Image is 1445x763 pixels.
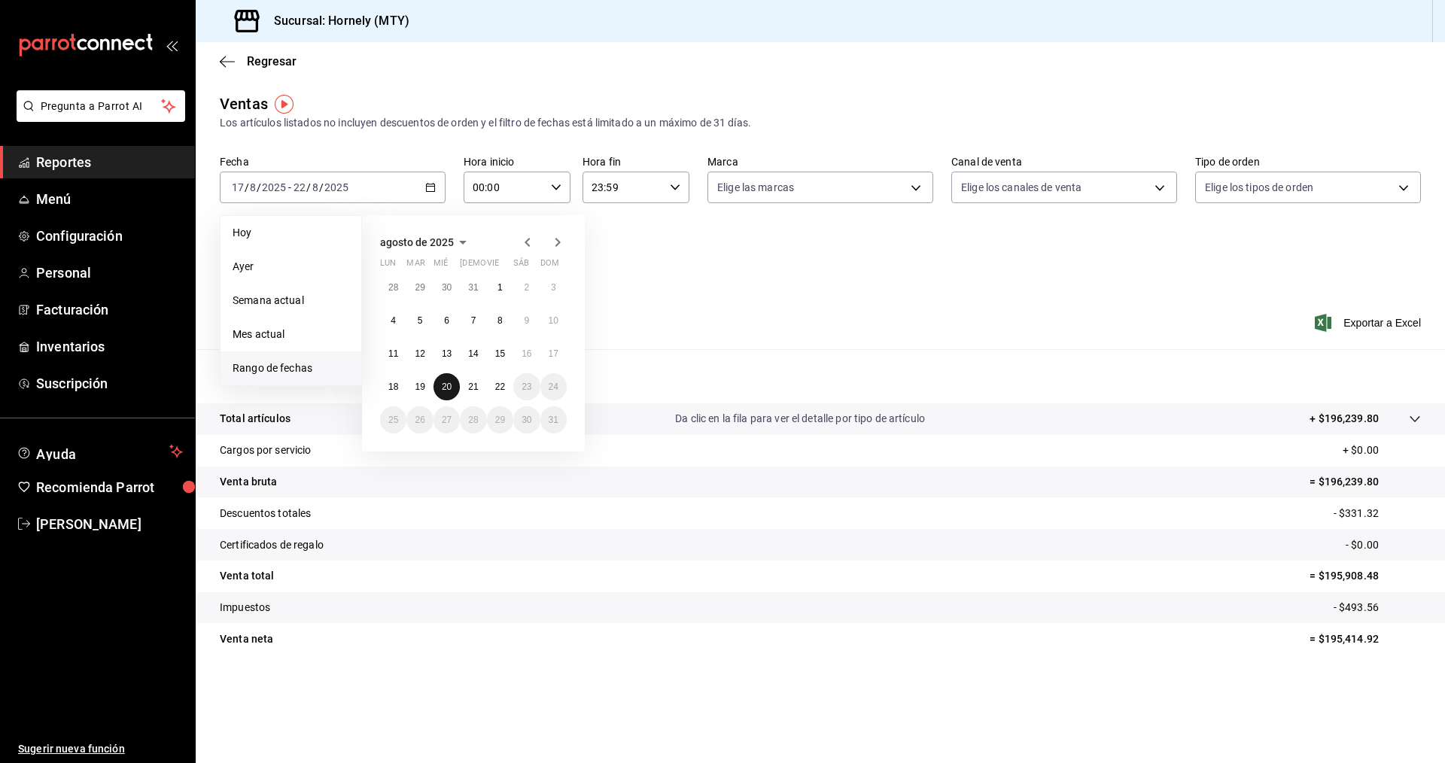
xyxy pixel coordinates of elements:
[233,225,349,241] span: Hoy
[495,381,505,392] abbr: 22 de agosto de 2025
[487,307,513,334] button: 8 de agosto de 2025
[288,181,291,193] span: -
[513,406,540,433] button: 30 de agosto de 2025
[319,181,324,193] span: /
[380,236,454,248] span: agosto de 2025
[388,415,398,425] abbr: 25 de agosto de 2025
[460,258,549,274] abbr: jueves
[220,474,277,490] p: Venta bruta
[1310,568,1421,584] p: = $195,908.48
[497,282,503,293] abbr: 1 de agosto de 2025
[306,181,311,193] span: /
[406,274,433,301] button: 29 de julio de 2025
[487,274,513,301] button: 1 de agosto de 2025
[220,115,1421,131] div: Los artículos listados no incluyen descuentos de orden y el filtro de fechas está limitado a un m...
[36,263,183,283] span: Personal
[540,258,559,274] abbr: domingo
[1310,474,1421,490] p: = $196,239.80
[233,293,349,309] span: Semana actual
[233,360,349,376] span: Rango de fechas
[460,340,486,367] button: 14 de agosto de 2025
[961,180,1081,195] span: Elige los canales de venta
[406,258,424,274] abbr: martes
[951,157,1177,167] label: Canal de venta
[36,226,183,246] span: Configuración
[524,282,529,293] abbr: 2 de agosto de 2025
[36,442,163,461] span: Ayuda
[1318,314,1421,332] button: Exportar a Excel
[513,307,540,334] button: 9 de agosto de 2025
[540,373,567,400] button: 24 de agosto de 2025
[464,157,570,167] label: Hora inicio
[513,373,540,400] button: 23 de agosto de 2025
[540,340,567,367] button: 17 de agosto de 2025
[312,181,319,193] input: --
[551,282,556,293] abbr: 3 de agosto de 2025
[433,307,460,334] button: 6 de agosto de 2025
[262,12,409,30] h3: Sucursal: Hornely (MTY)
[380,233,472,251] button: agosto de 2025
[415,348,424,359] abbr: 12 de agosto de 2025
[415,381,424,392] abbr: 19 de agosto de 2025
[495,348,505,359] abbr: 15 de agosto de 2025
[460,373,486,400] button: 21 de agosto de 2025
[388,348,398,359] abbr: 11 de agosto de 2025
[522,348,531,359] abbr: 16 de agosto de 2025
[433,406,460,433] button: 27 de agosto de 2025
[433,274,460,301] button: 30 de julio de 2025
[513,258,529,274] abbr: sábado
[388,282,398,293] abbr: 28 de julio de 2025
[460,307,486,334] button: 7 de agosto de 2025
[36,336,183,357] span: Inventarios
[1334,506,1421,521] p: - $331.32
[495,415,505,425] abbr: 29 de agosto de 2025
[549,381,558,392] abbr: 24 de agosto de 2025
[11,109,185,125] a: Pregunta a Parrot AI
[17,90,185,122] button: Pregunta a Parrot AI
[442,381,452,392] abbr: 20 de agosto de 2025
[275,95,294,114] button: Tooltip marker
[406,340,433,367] button: 12 de agosto de 2025
[220,93,268,115] div: Ventas
[442,348,452,359] abbr: 13 de agosto de 2025
[220,600,270,616] p: Impuestos
[540,274,567,301] button: 3 de agosto de 2025
[1310,631,1421,647] p: = $195,414.92
[247,54,297,68] span: Regresar
[418,315,423,326] abbr: 5 de agosto de 2025
[166,39,178,51] button: open_drawer_menu
[380,406,406,433] button: 25 de agosto de 2025
[433,258,448,274] abbr: miércoles
[220,442,312,458] p: Cargos por servicio
[442,282,452,293] abbr: 30 de julio de 2025
[380,258,396,274] abbr: lunes
[1205,180,1313,195] span: Elige los tipos de orden
[245,181,249,193] span: /
[583,157,689,167] label: Hora fin
[36,299,183,320] span: Facturación
[433,340,460,367] button: 13 de agosto de 2025
[549,415,558,425] abbr: 31 de agosto de 2025
[444,315,449,326] abbr: 6 de agosto de 2025
[471,315,476,326] abbr: 7 de agosto de 2025
[261,181,287,193] input: ----
[522,381,531,392] abbr: 23 de agosto de 2025
[415,282,424,293] abbr: 29 de julio de 2025
[36,514,183,534] span: [PERSON_NAME]
[442,415,452,425] abbr: 27 de agosto de 2025
[468,415,478,425] abbr: 28 de agosto de 2025
[524,315,529,326] abbr: 9 de agosto de 2025
[406,307,433,334] button: 5 de agosto de 2025
[460,406,486,433] button: 28 de agosto de 2025
[220,568,274,584] p: Venta total
[468,381,478,392] abbr: 21 de agosto de 2025
[487,406,513,433] button: 29 de agosto de 2025
[220,506,311,521] p: Descuentos totales
[522,415,531,425] abbr: 30 de agosto de 2025
[220,367,1421,385] p: Resumen
[36,152,183,172] span: Reportes
[391,315,396,326] abbr: 4 de agosto de 2025
[380,373,406,400] button: 18 de agosto de 2025
[293,181,306,193] input: --
[220,537,324,553] p: Certificados de regalo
